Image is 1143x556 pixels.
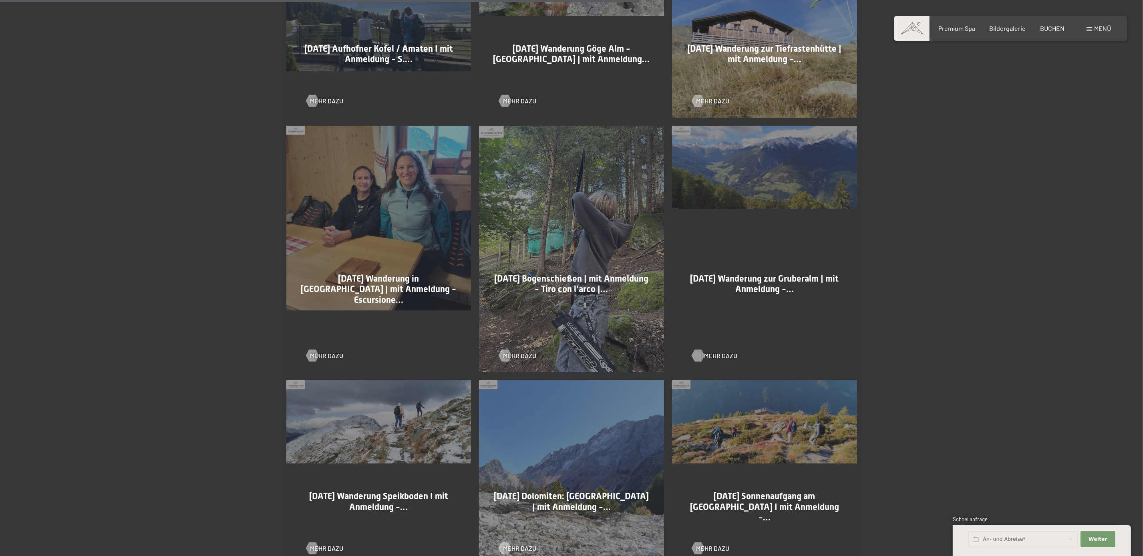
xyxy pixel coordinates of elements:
[309,491,448,512] span: [DATE] Wanderung Speikboden I mit Anmeldung -…
[310,544,344,553] span: Mehr dazu
[503,351,536,360] span: Mehr dazu
[953,516,988,522] span: Schnellanfrage
[503,544,536,553] span: Mehr dazu
[1081,531,1115,548] button: Weiter
[306,544,344,553] a: Mehr dazu
[990,24,1026,32] a: Bildergalerie
[687,44,841,64] span: [DATE] Wanderung zur Tiefrastenhütte | mit Anmeldung -…
[495,274,649,294] span: [DATE] Bogenschießen | mit Anmeldung - Tiro con l’arco |…
[692,544,729,553] a: Mehr dazu
[1040,24,1065,32] a: BUCHEN
[696,97,729,105] span: Mehr dazu
[499,351,536,360] a: Mehr dazu
[690,274,839,294] span: [DATE] Wanderung zur Gruberalm | mit Anmeldung -…
[499,544,536,553] a: Mehr dazu
[310,351,344,360] span: Mehr dazu
[494,491,649,512] span: [DATE] Dolomiten: [GEOGRAPHIC_DATA] | mit Anmeldung -…
[310,97,344,105] span: Mehr dazu
[301,274,456,305] span: [DATE] Wanderung in [GEOGRAPHIC_DATA] | mit Anmeldung - Escursione…
[493,44,650,64] span: [DATE] Wanderung Göge Alm - [GEOGRAPHIC_DATA] | mit Anmeldung…
[306,351,344,360] a: Mehr dazu
[1094,24,1111,32] span: Menü
[499,97,536,105] a: Mehr dazu
[704,351,737,360] span: Mehr dazu
[696,544,729,553] span: Mehr dazu
[503,97,536,105] span: Mehr dazu
[690,491,839,522] span: [DATE] Sonnenaufgang am [GEOGRAPHIC_DATA] I mit Anmeldung -…
[692,351,729,360] a: Mehr dazu
[938,24,975,32] a: Premium Spa
[692,97,729,105] a: Mehr dazu
[306,97,344,105] a: Mehr dazu
[1089,536,1107,543] span: Weiter
[304,44,453,64] span: [DATE] Aufhofner Kofel / Amaten I mit Anmeldung - S.…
